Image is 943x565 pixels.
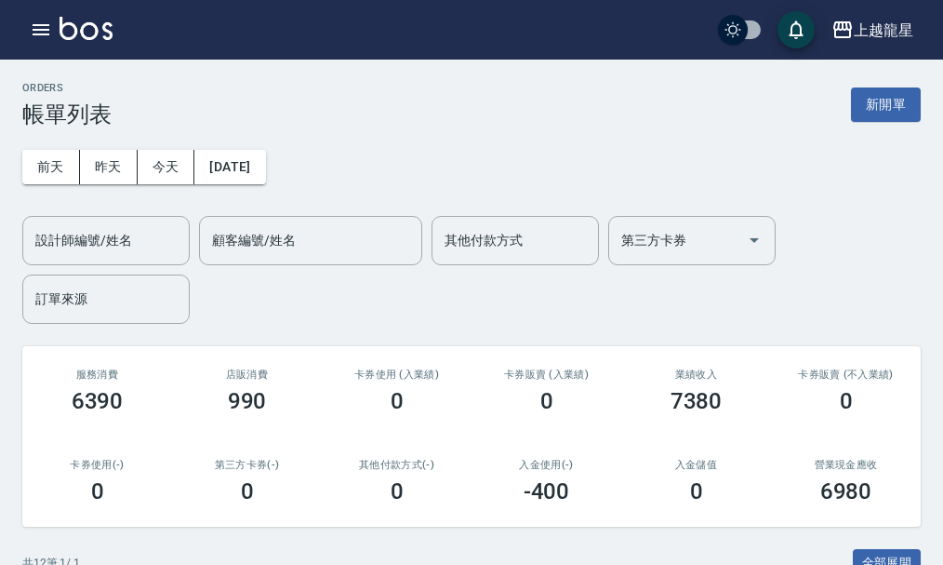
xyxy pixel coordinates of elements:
h3: 0 [391,388,404,414]
h2: 營業現金應收 [793,459,898,471]
h3: 990 [228,388,267,414]
h2: 第三方卡券(-) [194,459,299,471]
h2: 其他付款方式(-) [344,459,449,471]
img: Logo [60,17,113,40]
h3: 0 [391,478,404,504]
h2: 卡券販賣 (不入業績) [793,369,898,381]
button: [DATE] [194,150,265,184]
h2: 入金使用(-) [494,459,599,471]
h3: 服務消費 [45,369,150,381]
h3: 6390 [72,388,124,414]
h3: 0 [540,388,553,414]
button: Open [739,225,769,255]
h2: 卡券販賣 (入業績) [494,369,599,381]
h3: 6980 [820,478,872,504]
a: 新開單 [851,95,921,113]
button: 新開單 [851,87,921,122]
h3: 7380 [671,388,723,414]
h3: -400 [524,478,570,504]
h3: 0 [690,478,703,504]
h3: 0 [91,478,104,504]
h2: ORDERS [22,82,112,94]
h2: 業績收入 [644,369,749,381]
button: save [777,11,815,48]
button: 上越龍星 [824,11,921,49]
h3: 帳單列表 [22,101,112,128]
button: 今天 [138,150,195,184]
div: 上越龍星 [854,19,913,42]
h2: 入金儲值 [644,459,749,471]
h3: 0 [241,478,254,504]
h2: 店販消費 [194,369,299,381]
button: 前天 [22,150,80,184]
h3: 0 [840,388,853,414]
button: 昨天 [80,150,138,184]
h2: 卡券使用(-) [45,459,150,471]
h2: 卡券使用 (入業績) [344,369,449,381]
